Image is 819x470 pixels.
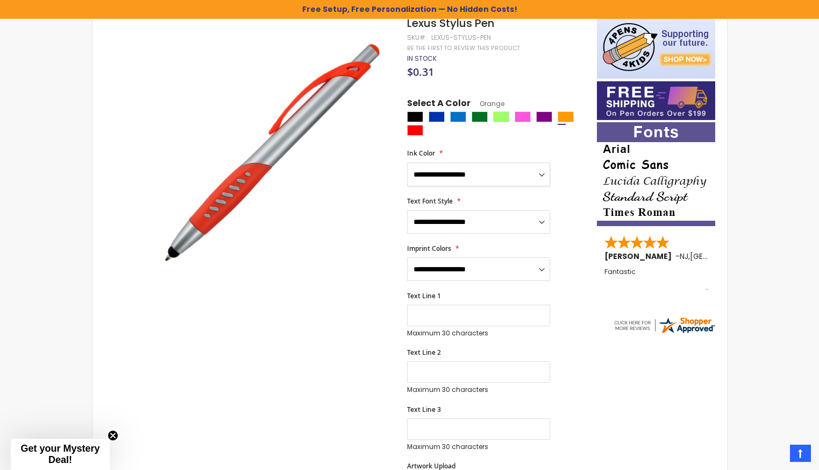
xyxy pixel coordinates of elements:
[604,268,709,291] div: Fantastic
[680,251,688,262] span: NJ
[11,439,110,470] div: Get your Mystery Deal!Close teaser
[407,33,427,42] strong: SKU
[597,81,715,120] img: Free shipping on orders over $199
[450,111,466,122] div: Blue Light
[407,405,441,414] span: Text Line 3
[407,65,434,79] span: $0.31
[407,44,520,52] a: Be the first to review this product
[407,197,453,206] span: Text Font Style
[536,111,552,122] div: Purple
[690,251,769,262] span: [GEOGRAPHIC_DATA]
[407,54,437,63] span: In stock
[108,430,118,441] button: Close teaser
[407,329,550,338] p: Maximum 30 characters
[431,33,491,42] div: Lexus-Stylus-Pen
[407,125,423,136] div: Red
[604,251,675,262] span: [PERSON_NAME]
[471,99,504,108] span: Orange
[515,111,531,122] div: Pink
[147,32,393,278] img: lexus_side_orange_1.jpg
[407,244,451,253] span: Imprint Colors
[407,97,471,112] span: Select A Color
[558,111,574,122] div: Orange
[407,54,437,63] div: Availability
[597,122,715,226] img: font-personalization-examples
[407,16,494,31] span: Lexus Stylus Pen
[407,385,550,394] p: Maximum 30 characters
[429,111,445,122] div: Blue
[407,443,550,451] p: Maximum 30 characters
[613,315,716,335] img: 4pens.com widget logo
[407,348,441,357] span: Text Line 2
[675,251,769,262] span: - ,
[20,443,99,465] span: Get your Mystery Deal!
[613,328,716,337] a: 4pens.com certificate URL
[407,149,435,158] span: Ink Color
[407,291,441,300] span: Text Line 1
[493,111,509,122] div: Green Light
[597,16,715,79] img: 4pens 4 kids
[407,111,423,122] div: Black
[472,111,488,122] div: Green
